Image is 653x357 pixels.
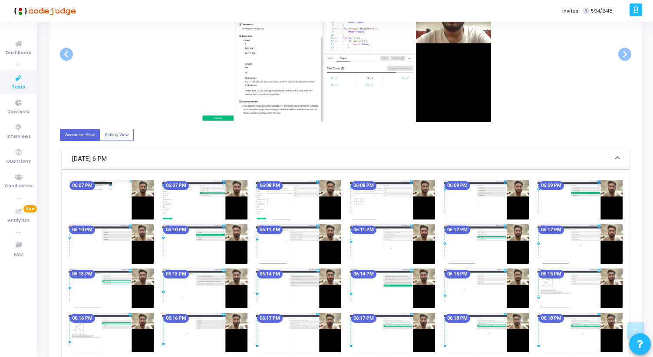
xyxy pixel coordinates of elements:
span: Candidates [5,183,33,190]
mat-chip: 06:08 PM [351,181,376,190]
img: screenshot-1758026506753.jpeg [350,224,435,264]
mat-chip: 06:09 PM [538,181,564,190]
img: screenshot-1758026566753.jpeg [538,224,623,264]
mat-chip: 06:07 PM [163,181,189,190]
span: Interviews [7,133,31,141]
img: logo [11,2,76,20]
span: Tests [12,84,25,91]
img: screenshot-1758026716847.jpeg [444,269,529,308]
img: screenshot-1758026476752.jpeg [256,224,341,264]
mat-chip: 06:09 PM [445,181,470,190]
mat-chip: 06:17 PM [257,314,283,323]
mat-chip: 06:18 PM [445,314,470,323]
span: T [583,8,589,14]
img: screenshot-1758026266760.jpeg [162,180,247,219]
label: Accordion View [60,129,100,141]
img: screenshot-1758026356759.jpeg [444,180,529,219]
span: 594/2418 [591,7,613,15]
mat-chip: 06:18 PM [538,314,564,323]
mat-chip: 06:08 PM [257,181,283,190]
img: screenshot-1758026836760.jpeg [256,313,341,352]
mat-chip: 06:12 PM [445,226,470,234]
img: screenshot-1758026776763.jpeg [69,313,154,352]
img: screenshot-1758026926765.jpeg [538,313,623,352]
img: screenshot-1758026686763.jpeg [350,269,435,308]
span: Questions [6,158,31,165]
img: screenshot-1758026746761.jpeg [538,269,623,308]
img: screenshot-1758026626675.jpeg [162,269,247,308]
img: screenshot-1758026896755.jpeg [444,313,529,352]
mat-chip: 06:13 PM [163,270,189,278]
img: screenshot-1758026296744.jpeg [256,180,341,219]
mat-chip: 06:07 PM [69,181,95,190]
img: screenshot-1758026446755.jpeg [162,224,247,264]
span: Contests [7,108,30,116]
img: screenshot-1758026237423.jpeg [69,180,154,219]
img: screenshot-1758026536754.jpeg [444,224,529,264]
mat-chip: 06:15 PM [445,270,470,278]
mat-chip: 06:16 PM [163,314,189,323]
mat-chip: 06:17 PM [351,314,376,323]
img: screenshot-1758026326759.jpeg [350,180,435,219]
mat-chip: 06:14 PM [257,270,283,278]
img: screenshot-1758026656750.jpeg [256,269,341,308]
mat-chip: 06:15 PM [538,270,564,278]
mat-chip: 06:16 PM [69,314,95,323]
span: FAQ [14,251,23,259]
mat-chip: 06:10 PM [69,226,95,234]
mat-chip: 06:12 PM [538,226,564,234]
label: Invites: [562,7,580,15]
span: Dashboard [6,49,32,57]
span: New [23,205,37,213]
mat-expansion-panel-header: [DATE] 6 PM [62,148,630,170]
img: screenshot-1758026866761.jpeg [350,313,435,352]
img: screenshot-1758026596754.jpeg [69,269,154,308]
mat-chip: 06:13 PM [69,270,95,278]
mat-chip: 06:11 PM [351,226,376,234]
mat-chip: 06:14 PM [351,270,376,278]
img: screenshot-1758026806760.jpeg [162,313,247,352]
mat-panel-title: [DATE] 6 PM [72,154,609,164]
mat-chip: 06:11 PM [257,226,283,234]
label: Gallery View [99,129,134,141]
img: screenshot-1758026416759.jpeg [69,224,154,264]
img: screenshot-1758026386761.jpeg [538,180,623,219]
span: Analytics [8,217,30,224]
mat-chip: 06:10 PM [163,226,189,234]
